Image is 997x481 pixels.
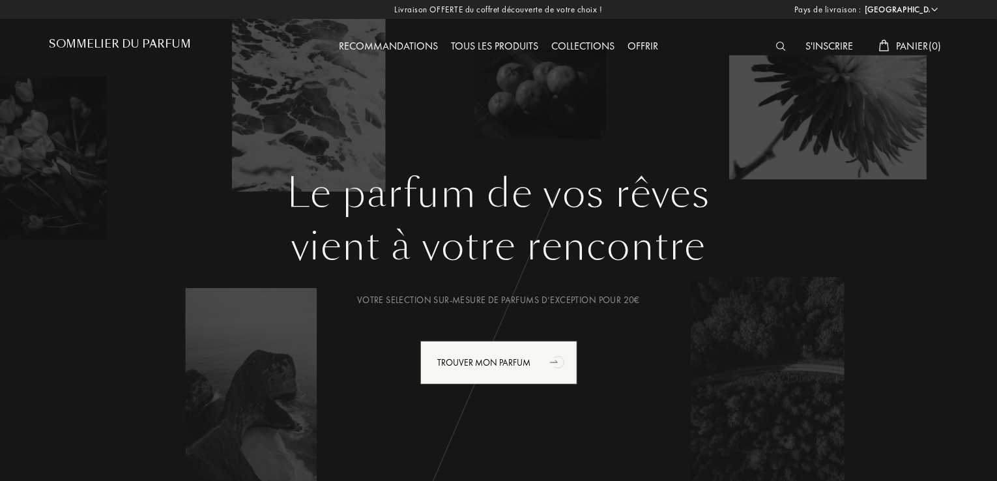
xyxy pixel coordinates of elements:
[621,39,665,53] a: Offrir
[332,39,444,53] a: Recommandations
[411,341,587,385] a: Trouver mon parfumanimation
[444,39,545,53] a: Tous les produits
[799,38,860,55] div: S'inscrire
[621,38,665,55] div: Offrir
[49,38,191,55] a: Sommelier du Parfum
[59,170,938,217] h1: Le parfum de vos rêves
[332,38,444,55] div: Recommandations
[545,39,621,53] a: Collections
[420,341,577,385] div: Trouver mon parfum
[545,38,621,55] div: Collections
[545,349,571,375] div: animation
[59,217,938,276] div: vient à votre rencontre
[799,39,860,53] a: S'inscrire
[896,39,942,53] span: Panier ( 0 )
[794,3,861,16] span: Pays de livraison :
[879,40,889,51] img: cart_white.svg
[444,38,545,55] div: Tous les produits
[59,293,938,307] div: Votre selection sur-mesure de parfums d’exception pour 20€
[776,42,786,51] img: search_icn_white.svg
[49,38,191,50] h1: Sommelier du Parfum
